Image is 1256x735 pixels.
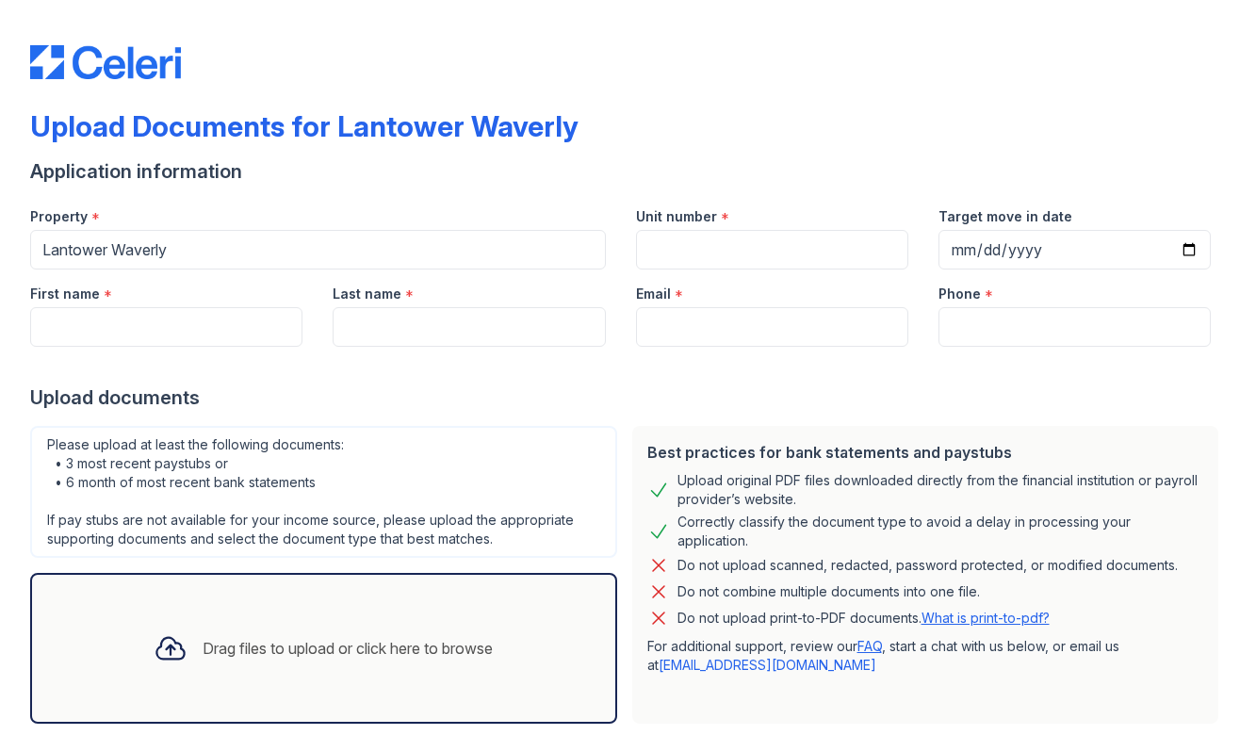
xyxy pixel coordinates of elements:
[30,45,181,79] img: CE_Logo_Blue-a8612792a0a2168367f1c8372b55b34899dd931a85d93a1a3d3e32e68fde9ad4.png
[30,384,1226,411] div: Upload documents
[938,285,981,303] label: Phone
[677,554,1178,577] div: Do not upload scanned, redacted, password protected, or modified documents.
[30,109,579,143] div: Upload Documents for Lantower Waverly
[30,285,100,303] label: First name
[30,207,88,226] label: Property
[203,637,493,660] div: Drag files to upload or click here to browse
[30,158,1226,185] div: Application information
[922,610,1050,626] a: What is print-to-pdf?
[677,471,1204,509] div: Upload original PDF files downloaded directly from the financial institution or payroll provider’...
[636,285,671,303] label: Email
[938,207,1072,226] label: Target move in date
[659,657,876,673] a: [EMAIL_ADDRESS][DOMAIN_NAME]
[30,426,617,558] div: Please upload at least the following documents: • 3 most recent paystubs or • 6 month of most rec...
[857,638,882,654] a: FAQ
[647,637,1204,675] p: For additional support, review our , start a chat with us below, or email us at
[647,441,1204,464] div: Best practices for bank statements and paystubs
[677,580,980,603] div: Do not combine multiple documents into one file.
[636,207,717,226] label: Unit number
[677,609,1050,628] p: Do not upload print-to-PDF documents.
[677,513,1204,550] div: Correctly classify the document type to avoid a delay in processing your application.
[333,285,401,303] label: Last name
